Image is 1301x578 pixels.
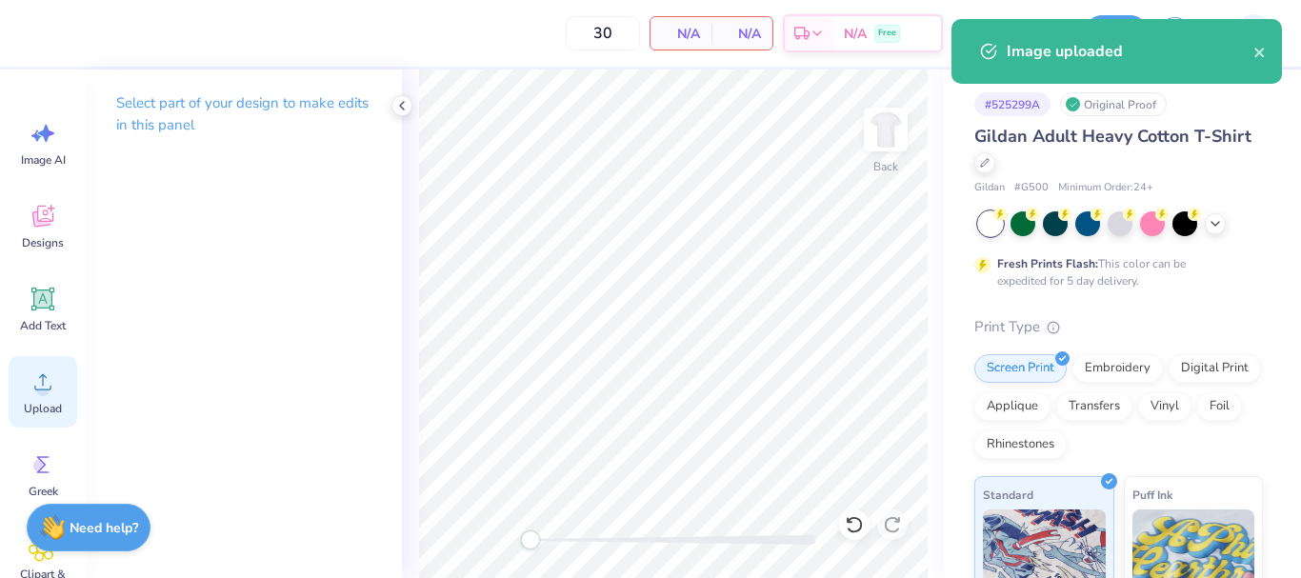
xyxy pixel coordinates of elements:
a: HJ [1206,14,1282,52]
div: This color can be expedited for 5 day delivery. [997,255,1231,289]
span: N/A [662,24,700,44]
div: Transfers [1056,392,1132,421]
div: # 525299A [974,92,1051,116]
div: Screen Print [974,354,1067,383]
input: – – [566,16,640,50]
span: Gildan [974,180,1005,196]
input: Untitled Design [981,14,1074,52]
div: Image uploaded [1007,40,1253,63]
span: Image AI [21,152,66,168]
span: Gildan Adult Heavy Cotton T-Shirt [974,125,1251,148]
div: Accessibility label [521,530,540,549]
span: Puff Ink [1132,485,1172,505]
span: Minimum Order: 24 + [1058,180,1153,196]
span: N/A [723,24,761,44]
button: close [1253,40,1267,63]
span: Greek [29,484,58,499]
span: # G500 [1014,180,1049,196]
span: Designs [22,235,64,250]
div: Embroidery [1072,354,1163,383]
div: Print Type [974,316,1263,338]
div: Original Proof [1060,92,1167,116]
div: Vinyl [1138,392,1191,421]
span: Free [878,27,896,40]
strong: Fresh Prints Flash: [997,256,1098,271]
div: Rhinestones [974,430,1067,459]
span: N/A [844,24,867,44]
span: Upload [24,401,62,416]
div: Digital Print [1169,354,1261,383]
strong: Need help? [70,519,138,537]
div: Foil [1197,392,1242,421]
span: Standard [983,485,1033,505]
div: Applique [974,392,1051,421]
img: Back [867,110,905,149]
img: Hughe Josh Cabanete [1235,14,1273,52]
div: Back [873,158,898,175]
span: Add Text [20,318,66,333]
p: Select part of your design to make edits in this panel [116,92,371,136]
